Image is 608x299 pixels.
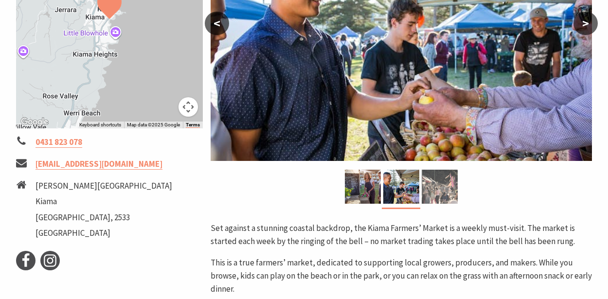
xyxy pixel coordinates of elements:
[36,158,162,170] a: [EMAIL_ADDRESS][DOMAIN_NAME]
[573,12,598,35] button: >
[36,195,172,208] li: Kiama
[205,12,229,35] button: <
[36,227,172,240] li: [GEOGRAPHIC_DATA]
[422,170,458,204] img: Kiama Farmers Market
[186,122,200,128] a: Terms
[383,170,419,204] img: Kiama-Farmers-Market-Credit-DNSW
[127,122,180,127] span: Map data ©2025 Google
[36,179,172,193] li: [PERSON_NAME][GEOGRAPHIC_DATA]
[179,97,198,117] button: Map camera controls
[18,116,51,128] a: Click to see this area on Google Maps
[79,122,121,128] button: Keyboard shortcuts
[36,211,172,224] li: [GEOGRAPHIC_DATA], 2533
[211,256,592,296] p: This is a true farmers’ market, dedicated to supporting local growers, producers, and makers. Whi...
[36,137,82,148] a: 0431 823 078
[345,170,381,204] img: Kiama-Farmers-Market-Credit-DNSW
[211,222,592,248] p: Set against a stunning coastal backdrop, the Kiama Farmers’ Market is a weekly must-visit. The ma...
[18,116,51,128] img: Google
